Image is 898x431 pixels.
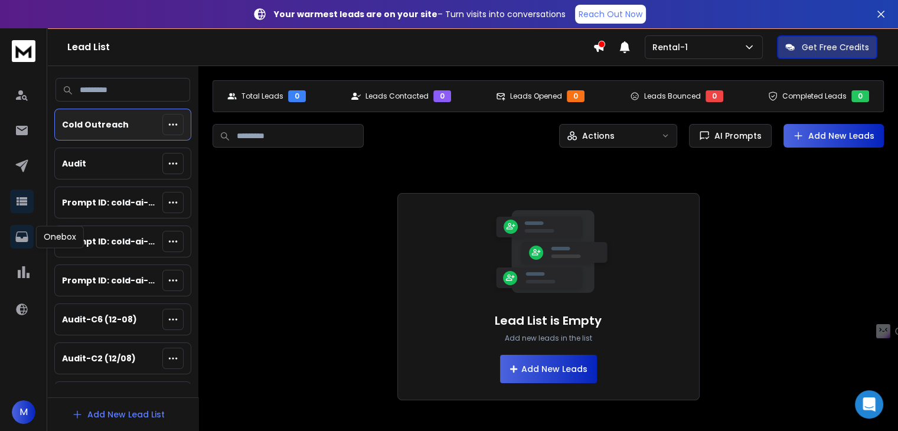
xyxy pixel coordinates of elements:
button: AI Prompts [689,124,772,148]
p: Reach Out Now [579,8,642,20]
img: logo [12,40,35,62]
div: Open Intercom Messenger [855,390,883,419]
a: Add New Leads [793,130,874,142]
p: Cold Outreach [62,119,129,130]
p: Get Free Credits [802,41,869,53]
div: 0 [433,90,451,102]
p: Prompt ID: cold-ai-reply-b7 (cold outreach) [62,275,158,286]
div: 0 [706,90,723,102]
h1: Lead List is Empty [495,312,602,329]
a: Reach Out Now [575,5,646,24]
button: Add New Leads [500,355,597,383]
p: – Turn visits into conversations [274,8,566,20]
button: M [12,400,35,424]
p: Audit [62,158,86,169]
p: Actions [582,130,615,142]
p: Prompt ID: cold-ai-reply-b5 (cold outreach) [62,197,158,208]
p: Audit-C2 (12/08) [62,352,136,364]
p: Rental-1 [652,41,693,53]
div: 0 [851,90,869,102]
button: Get Free Credits [777,35,877,59]
p: Completed Leads [782,92,847,101]
p: Total Leads [241,92,283,101]
div: 0 [567,90,584,102]
p: Prompt ID: cold-ai-reply-b6 (cold outreach) [62,236,158,247]
strong: Your warmest leads are on your site [274,8,437,20]
button: Add New Lead List [63,403,174,426]
div: Onebox [36,226,84,248]
p: Leads Opened [510,92,562,101]
p: Leads Bounced [644,92,701,101]
p: Leads Contacted [365,92,429,101]
div: 0 [288,90,306,102]
p: Audit-C6 (12-08) [62,314,137,325]
p: Add new leads in the list [505,334,592,343]
h1: Lead List [67,40,593,54]
button: Add New Leads [783,124,884,148]
span: AI Prompts [710,130,762,142]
